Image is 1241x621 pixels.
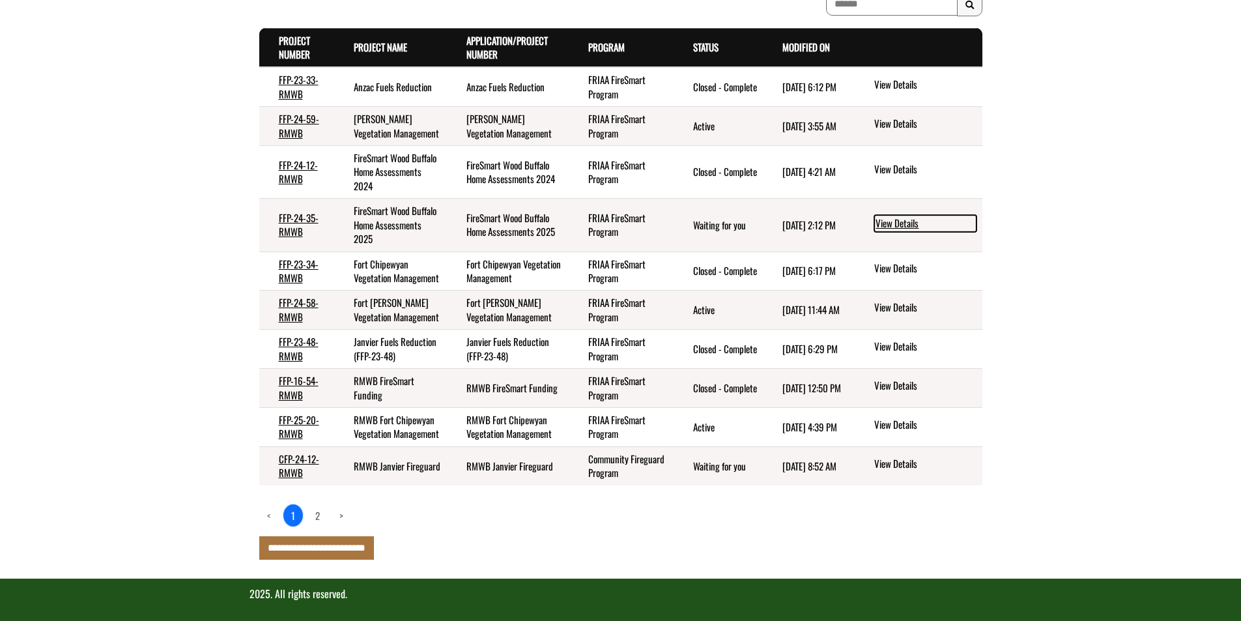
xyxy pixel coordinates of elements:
td: Fort Chipewyan Vegetation Management [447,252,569,291]
td: Closed - Complete [674,252,763,291]
td: action menu [853,252,982,291]
td: Closed - Complete [674,330,763,369]
a: View details [874,162,977,178]
a: page 2 [307,504,328,527]
td: CFP-24-12-RMWB [259,446,335,485]
td: 4/27/2024 6:29 PM [763,330,853,369]
td: FFP-16-54-RMWB [259,369,335,408]
td: 7/26/2023 12:50 PM [763,369,853,408]
time: [DATE] 4:39 PM [782,420,837,434]
td: 9/12/2025 2:12 PM [763,199,853,252]
td: action menu [853,199,982,252]
td: Community Fireguard Program [569,446,674,485]
a: Application/Project Number [466,33,548,61]
a: Modified On [782,40,830,54]
td: Active [674,407,763,446]
td: Fort McMurray Vegetation Management [334,291,447,330]
a: View details [874,78,977,93]
td: FFP-25-20-RMWB [259,407,335,446]
td: FFP-24-59-RMWB [259,107,335,146]
td: Closed - Complete [674,67,763,106]
td: RMWB Fort Chipewyan Vegetation Management [447,407,569,446]
td: Closed - Complete [674,146,763,199]
a: FFP-16-54-RMWB [279,373,319,401]
td: 4/27/2024 6:12 PM [763,67,853,106]
td: FireSmart Wood Buffalo Home Assessments 2025 [447,199,569,252]
td: FRIAA FireSmart Program [569,407,674,446]
a: View details [874,339,977,355]
td: action menu [853,330,982,369]
time: [DATE] 3:55 AM [782,119,836,133]
td: Active [674,291,763,330]
td: Active [674,107,763,146]
a: View details [874,300,977,316]
td: 8/11/2025 3:55 AM [763,107,853,146]
td: FRIAA FireSmart Program [569,369,674,408]
td: 4/27/2024 6:17 PM [763,252,853,291]
td: RMWB Janvier Fireguard [334,446,447,485]
td: action menu [853,107,982,146]
td: Janvier Fuels Reduction (FFP-23-48) [447,330,569,369]
td: FRIAA FireSmart Program [569,252,674,291]
td: Waiting for you [674,199,763,252]
time: [DATE] 6:12 PM [782,79,836,94]
td: Janvier Fuels Reduction (FFP-23-48) [334,330,447,369]
td: FRIAA FireSmart Program [569,107,674,146]
td: Conklin Vegetation Management [447,107,569,146]
a: View details [874,261,977,277]
time: [DATE] 6:17 PM [782,263,836,278]
a: FFP-24-35-RMWB [279,210,319,238]
td: action menu [853,291,982,330]
td: 9/16/2025 8:52 AM [763,446,853,485]
time: [DATE] 6:29 PM [782,341,838,356]
td: FireSmart Wood Buffalo Home Assessments 2024 [334,146,447,199]
a: FFP-25-20-RMWB [279,412,319,440]
a: FFP-24-12-RMWB [279,158,318,186]
td: FFP-24-12-RMWB [259,146,335,199]
td: RMWB FireSmart Funding [447,369,569,408]
td: Fort Chipewyan Vegetation Management [334,252,447,291]
td: action menu [853,67,982,106]
td: FireSmart Wood Buffalo Home Assessments 2024 [447,146,569,199]
a: View details [874,379,977,394]
td: FFP-23-34-RMWB [259,252,335,291]
td: Waiting for you [674,446,763,485]
a: Status [693,40,719,54]
a: Project Number [279,33,310,61]
time: [DATE] 4:21 AM [782,164,836,179]
a: View details [874,215,977,232]
td: RMWB Fort Chipewyan Vegetation Management [334,407,447,446]
td: action menu [853,369,982,408]
td: Anzac Fuels Reduction [447,67,569,106]
time: [DATE] 12:50 PM [782,381,841,395]
td: Fort McMurray Vegetation Management [447,291,569,330]
a: Previous page [259,504,279,527]
a: View details [874,457,977,472]
a: FFP-23-33-RMWB [279,72,319,100]
td: action menu [853,146,982,199]
td: 8/11/2025 4:21 AM [763,146,853,199]
a: FFP-23-34-RMWB [279,257,319,285]
a: Program [588,40,625,54]
td: FFP-23-48-RMWB [259,330,335,369]
td: FRIAA FireSmart Program [569,330,674,369]
td: Closed - Complete [674,369,763,408]
td: Conklin Vegetation Management [334,107,447,146]
p: 2025 [250,586,992,601]
a: FFP-23-48-RMWB [279,334,319,362]
td: FFP-24-58-RMWB [259,291,335,330]
td: FFP-23-33-RMWB [259,67,335,106]
td: FRIAA FireSmart Program [569,199,674,252]
td: action menu [853,446,982,485]
a: Project Name [354,40,407,54]
td: FRIAA FireSmart Program [569,67,674,106]
a: View details [874,117,977,132]
td: FRIAA FireSmart Program [569,146,674,199]
td: 7/28/2025 4:39 PM [763,407,853,446]
span: . All rights reserved. [270,586,347,601]
a: CFP-24-12-RMWB [279,452,319,480]
td: FRIAA FireSmart Program [569,291,674,330]
a: Next page [332,504,351,527]
a: View details [874,418,977,433]
th: Actions [853,28,982,67]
